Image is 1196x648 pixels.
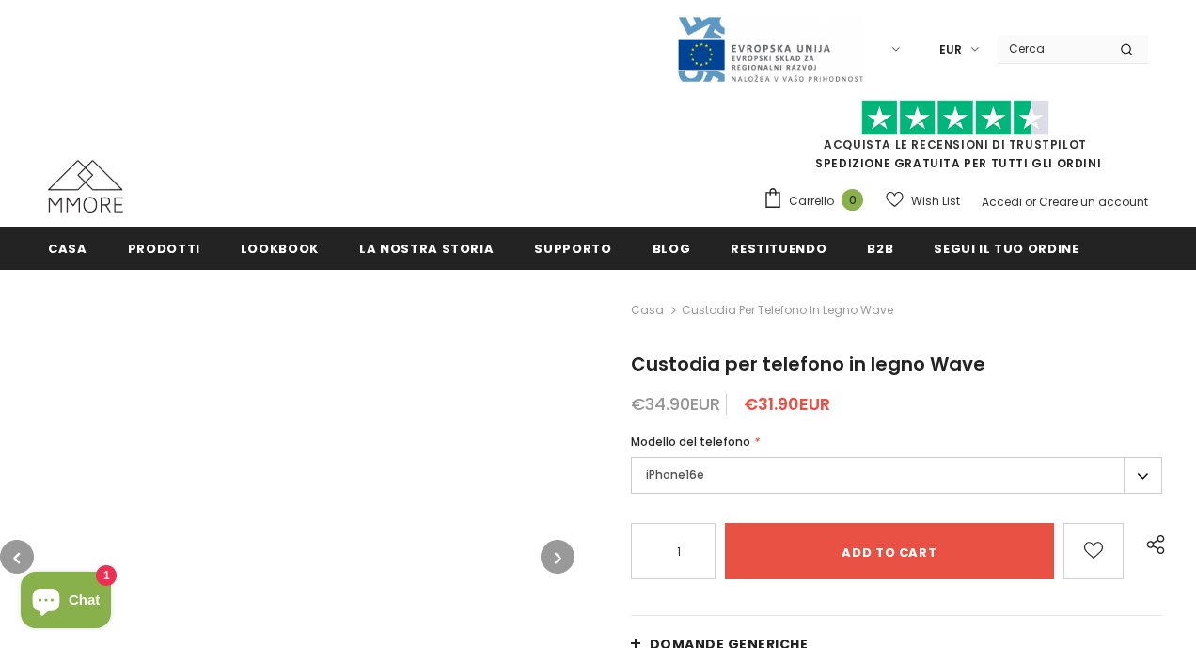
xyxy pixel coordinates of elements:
[744,392,830,416] span: €31.90EUR
[631,392,720,416] span: €34.90EUR
[241,240,319,258] span: Lookbook
[934,227,1078,269] a: Segui il tuo ordine
[653,227,691,269] a: Blog
[867,227,893,269] a: B2B
[861,100,1049,136] img: Fidati di Pilot Stars
[939,40,962,59] span: EUR
[1025,194,1036,210] span: or
[731,227,826,269] a: Restituendo
[128,240,200,258] span: Prodotti
[48,227,87,269] a: Casa
[48,160,123,213] img: Casi MMORE
[631,299,664,322] a: Casa
[653,240,691,258] span: Blog
[631,351,985,377] span: Custodia per telefono in legno Wave
[631,434,750,450] span: Modello del telefono
[682,299,893,322] span: Custodia per telefono in legno Wave
[128,227,200,269] a: Prodotti
[15,572,117,633] inbox-online-store-chat: Shopify online store chat
[359,227,494,269] a: La nostra storia
[934,240,1078,258] span: Segui il tuo ordine
[998,35,1106,62] input: Search Site
[676,40,864,56] a: Javni Razpis
[534,227,611,269] a: supporto
[359,240,494,258] span: La nostra storia
[731,240,826,258] span: Restituendo
[867,240,893,258] span: B2B
[824,136,1087,152] a: Acquista le recensioni di TrustPilot
[982,194,1022,210] a: Accedi
[911,192,960,211] span: Wish List
[725,523,1055,579] input: Add to cart
[48,240,87,258] span: Casa
[1039,194,1148,210] a: Creare un account
[676,15,864,84] img: Javni Razpis
[534,240,611,258] span: supporto
[241,227,319,269] a: Lookbook
[631,457,1162,494] label: iPhone16e
[763,108,1148,171] span: SPEDIZIONE GRATUITA PER TUTTI GLI ORDINI
[789,192,834,211] span: Carrello
[886,184,960,217] a: Wish List
[842,189,863,211] span: 0
[763,187,873,215] a: Carrello 0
